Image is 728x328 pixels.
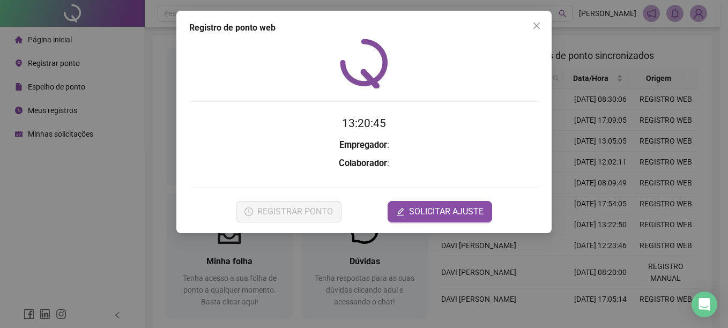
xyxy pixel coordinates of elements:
div: Open Intercom Messenger [692,292,717,317]
button: editSOLICITAR AJUSTE [388,201,492,222]
span: edit [396,207,405,216]
span: SOLICITAR AJUSTE [409,205,484,218]
h3: : [189,156,539,170]
img: QRPoint [340,39,388,88]
span: close [532,21,541,30]
time: 13:20:45 [342,117,386,130]
button: REGISTRAR PONTO [236,201,341,222]
button: Close [528,17,545,34]
div: Registro de ponto web [189,21,539,34]
strong: Colaborador [339,158,387,168]
strong: Empregador [339,140,387,150]
h3: : [189,138,539,152]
